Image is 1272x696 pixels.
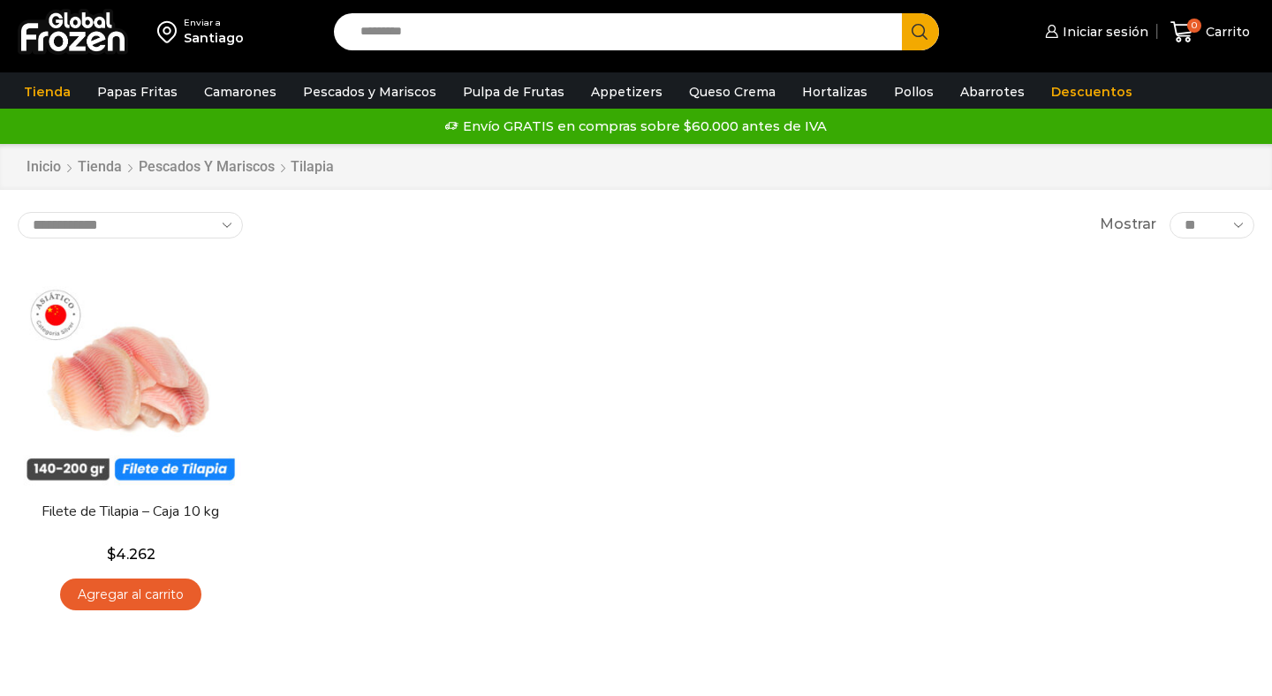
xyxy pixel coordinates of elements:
a: Descuentos [1042,75,1141,109]
a: Hortalizas [793,75,876,109]
h1: Tilapia [291,158,334,175]
a: Pollos [885,75,943,109]
a: Tienda [15,75,79,109]
a: Papas Fritas [88,75,186,109]
a: Filete de Tilapia – Caja 10 kg [29,502,232,522]
nav: Breadcrumb [26,157,334,178]
span: Mostrar [1100,215,1156,235]
a: Appetizers [582,75,671,109]
img: address-field-icon.svg [157,17,184,47]
a: Pulpa de Frutas [454,75,573,109]
span: Iniciar sesión [1058,23,1148,41]
a: Agregar al carrito: “Filete de Tilapia - Caja 10 kg” [60,579,201,611]
bdi: 4.262 [107,546,155,563]
a: Camarones [195,75,285,109]
span: Carrito [1201,23,1250,41]
span: $ [107,546,116,563]
span: 0 [1187,19,1201,33]
a: Inicio [26,157,62,178]
a: Pescados y Mariscos [138,157,276,178]
div: Enviar a [184,17,244,29]
button: Search button [902,13,939,50]
div: Santiago [184,29,244,47]
a: Tienda [77,157,123,178]
a: Queso Crema [680,75,784,109]
a: Abarrotes [951,75,1033,109]
select: Pedido de la tienda [18,212,243,238]
a: Pescados y Mariscos [294,75,445,109]
a: 0 Carrito [1166,11,1254,53]
a: Iniciar sesión [1041,14,1148,49]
